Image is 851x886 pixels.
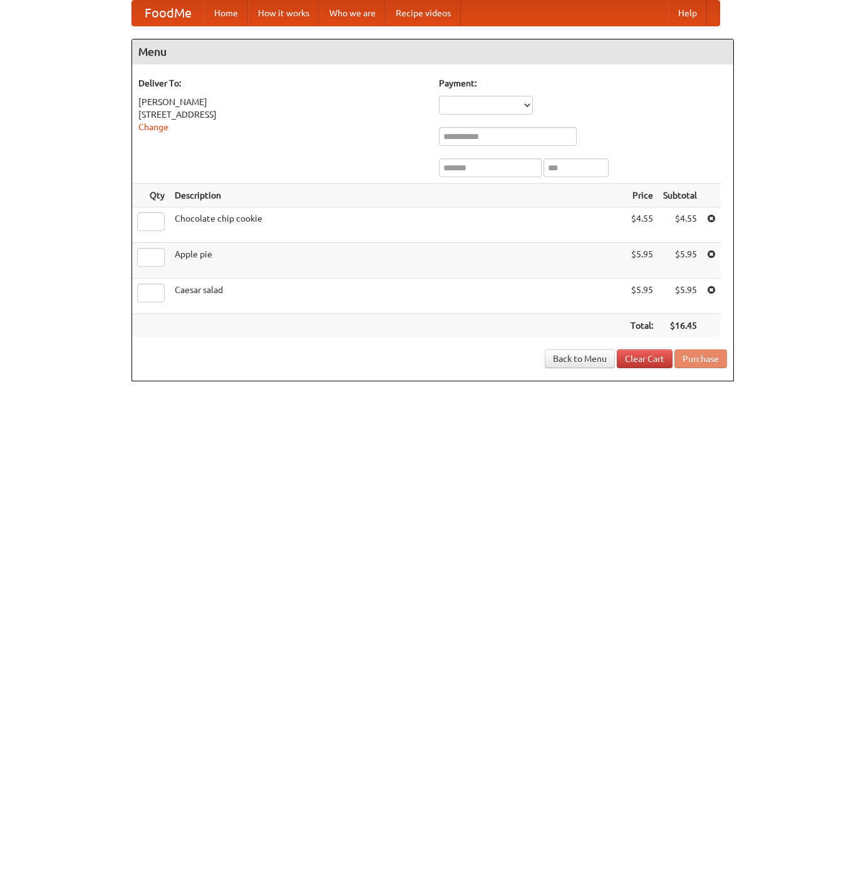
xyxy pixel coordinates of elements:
[658,243,702,279] td: $5.95
[617,349,673,368] a: Clear Cart
[386,1,461,26] a: Recipe videos
[138,96,426,108] div: [PERSON_NAME]
[658,207,702,243] td: $4.55
[658,184,702,207] th: Subtotal
[170,184,626,207] th: Description
[626,207,658,243] td: $4.55
[170,207,626,243] td: Chocolate chip cookie
[626,243,658,279] td: $5.95
[626,279,658,314] td: $5.95
[132,39,733,64] h4: Menu
[138,77,426,90] h5: Deliver To:
[439,77,727,90] h5: Payment:
[138,108,426,121] div: [STREET_ADDRESS]
[658,314,702,337] th: $16.45
[319,1,386,26] a: Who we are
[626,184,658,207] th: Price
[132,1,204,26] a: FoodMe
[248,1,319,26] a: How it works
[132,184,170,207] th: Qty
[626,314,658,337] th: Total:
[674,349,727,368] button: Purchase
[170,243,626,279] td: Apple pie
[658,279,702,314] td: $5.95
[545,349,615,368] a: Back to Menu
[204,1,248,26] a: Home
[138,122,168,132] a: Change
[170,279,626,314] td: Caesar salad
[668,1,707,26] a: Help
